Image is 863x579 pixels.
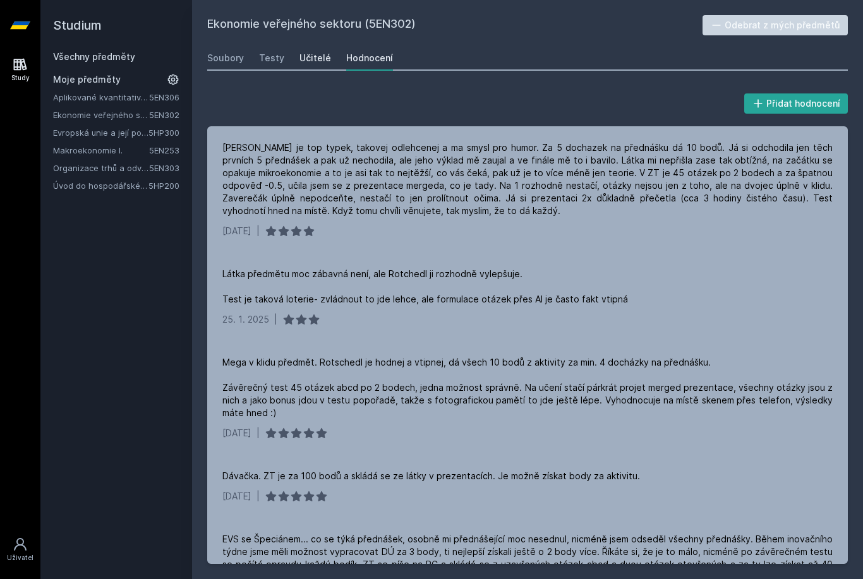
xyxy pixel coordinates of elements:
[222,470,640,482] div: Dávačka. ZT je za 100 bodů a skládá se ze látky v prezentacích. Je možně získat body za aktivitu.
[3,530,38,569] a: Uživatel
[744,93,848,114] button: Přidat hodnocení
[222,313,269,326] div: 25. 1. 2025
[148,181,179,191] a: 5HP200
[299,52,331,64] div: Učitelé
[53,144,149,157] a: Makroekonomie I.
[222,268,628,306] div: Látka předmětu moc zábavná není, ale Rotchedl ji rozhodně vylepšuje. Test je taková loterie- zvlá...
[346,52,393,64] div: Hodnocení
[346,45,393,71] a: Hodnocení
[3,51,38,89] a: Study
[53,162,149,174] a: Organizace trhů a odvětví
[149,145,179,155] a: 5EN253
[149,92,179,102] a: 5EN306
[222,427,251,439] div: [DATE]
[148,128,179,138] a: 5HP300
[222,356,833,419] div: Mega v klidu předmět. Rotschedl je hodnej a vtipnej, dá všech 10 bodů z aktivity za min. 4 docház...
[222,225,251,237] div: [DATE]
[53,126,148,139] a: Evropská unie a její politiky
[53,91,149,104] a: Aplikované kvantitativní metody I
[222,490,251,503] div: [DATE]
[53,179,148,192] a: Úvod do hospodářské a sociální politiky
[207,45,244,71] a: Soubory
[149,110,179,120] a: 5EN302
[207,15,703,35] h2: Ekonomie veřejného sektoru (5EN302)
[53,51,135,62] a: Všechny předměty
[259,52,284,64] div: Testy
[256,225,260,237] div: |
[149,163,179,173] a: 5EN303
[703,15,848,35] button: Odebrat z mých předmětů
[53,73,121,86] span: Moje předměty
[207,52,244,64] div: Soubory
[11,73,30,83] div: Study
[256,427,260,439] div: |
[259,45,284,71] a: Testy
[256,490,260,503] div: |
[222,141,833,217] div: [PERSON_NAME] je top typek, takovej odlehcenej a ma smysl pro humor. Za 5 dochazek na přednášku d...
[7,553,33,563] div: Uživatel
[274,313,277,326] div: |
[299,45,331,71] a: Učitelé
[53,109,149,121] a: Ekonomie veřejného sektoru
